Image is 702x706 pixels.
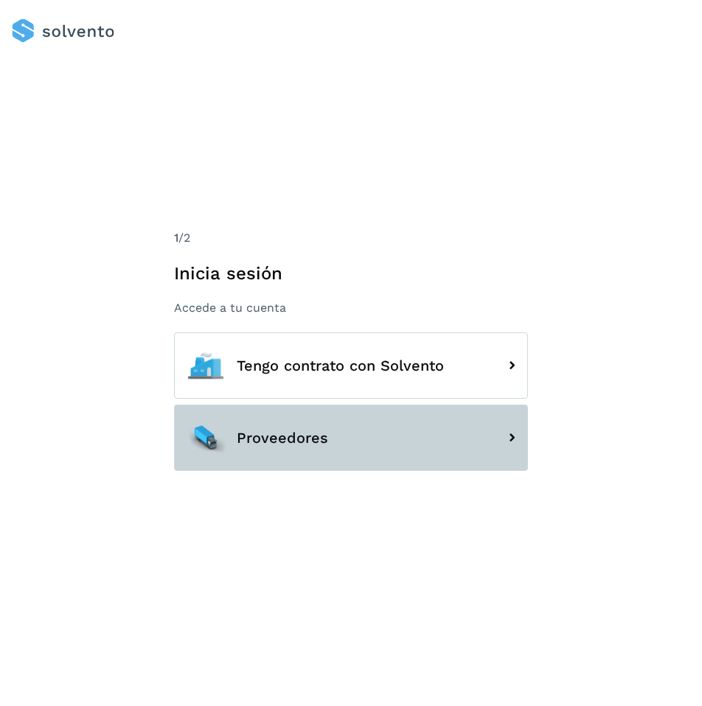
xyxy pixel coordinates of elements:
button: Tengo contrato con Solvento [174,332,528,399]
div: /2 [174,229,528,247]
p: Accede a tu cuenta [174,301,528,315]
span: Tengo contrato con Solvento [237,357,444,374]
h1: Inicia sesión [174,263,528,284]
span: Proveedores [237,430,328,446]
button: Proveedores [174,405,528,471]
span: 1 [174,231,178,245]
